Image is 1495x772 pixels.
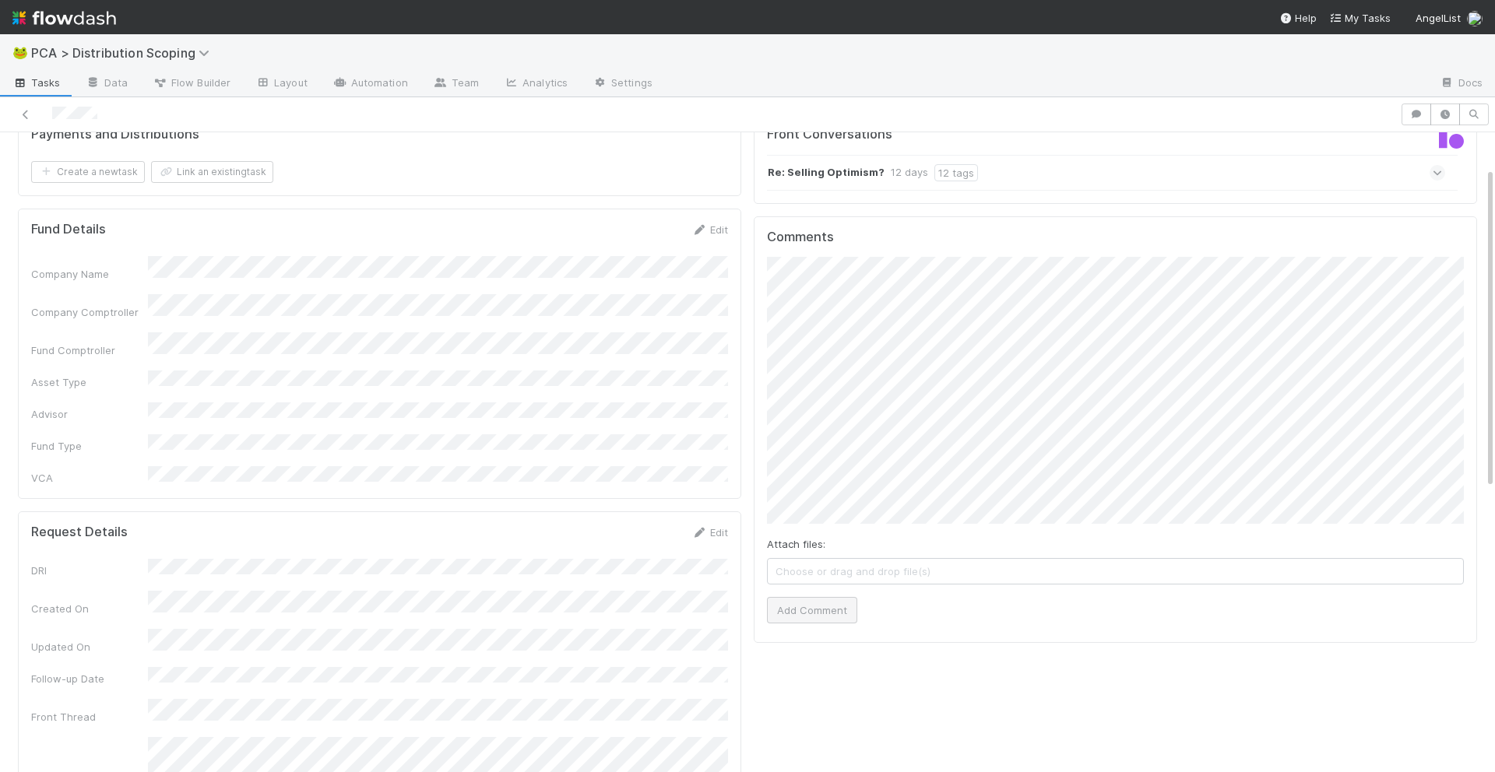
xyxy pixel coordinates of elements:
[31,470,148,486] div: VCA
[31,406,148,422] div: Advisor
[767,597,857,623] button: Add Comment
[31,161,145,183] button: Create a newtask
[491,72,580,96] a: Analytics
[31,342,148,358] div: Fund Comptroller
[31,266,148,282] div: Company Name
[31,671,148,686] div: Follow-up Date
[31,563,148,578] div: DRI
[768,559,1463,584] span: Choose or drag and drop file(s)
[768,164,885,181] strong: Re: Selling Optimism?
[31,374,148,390] div: Asset Type
[31,525,128,540] h5: Request Details
[12,5,116,31] img: logo-inverted-e16ddd16eac7371096b0.svg
[1467,11,1483,26] img: avatar_ad9da010-433a-4b4a-a484-836c288de5e1.png
[243,72,320,96] a: Layout
[31,222,106,237] h5: Fund Details
[1329,12,1391,24] span: My Tasks
[12,46,28,59] span: 🐸
[31,45,217,61] span: PCA > Distribution Scoping
[891,164,928,181] div: 12 days
[1279,10,1317,26] div: Help
[1427,72,1495,96] a: Docs
[31,601,148,616] div: Created On
[320,72,420,96] a: Automation
[12,75,61,90] span: Tasks
[31,304,148,320] div: Company Comptroller
[73,72,140,96] a: Data
[31,438,148,454] div: Fund Type
[140,72,243,96] a: Flow Builder
[31,127,199,142] h5: Payments and Distributions
[580,72,665,96] a: Settings
[1439,124,1464,149] img: front-logo-b4b721b83371efbadf0a.svg
[767,127,1104,142] h5: Front Conversations
[1416,12,1461,24] span: AngelList
[153,75,230,90] span: Flow Builder
[151,161,273,183] button: Link an existingtask
[31,709,148,725] div: Front Thread
[420,72,491,96] a: Team
[1329,10,1391,26] a: My Tasks
[31,639,148,654] div: Updated On
[691,223,728,236] a: Edit
[767,230,1464,245] h5: Comments
[767,536,825,552] label: Attach files:
[691,526,728,539] a: Edit
[934,164,978,181] div: 12 tags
